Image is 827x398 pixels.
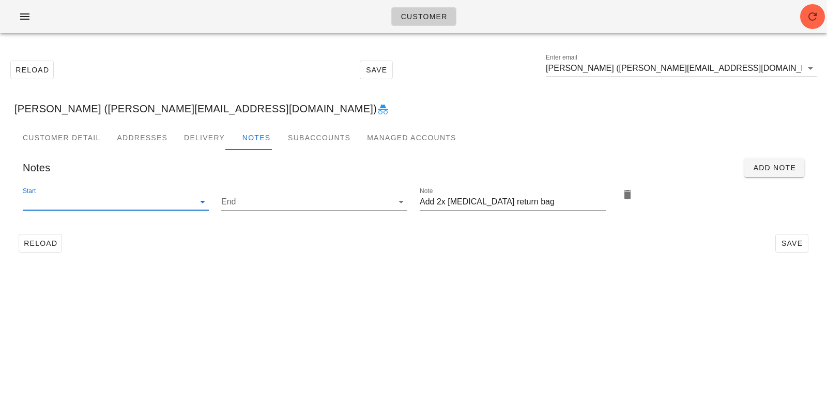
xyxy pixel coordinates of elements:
[280,125,359,150] div: Subaccounts
[23,239,57,247] span: Reload
[400,12,447,21] span: Customer
[14,150,813,185] div: Notes
[19,234,62,253] button: Reload
[420,187,433,195] label: Note
[176,125,233,150] div: Delivery
[753,164,796,172] span: Add Note
[233,125,280,150] div: Notes
[23,187,36,195] label: Start
[109,125,176,150] div: Addresses
[546,54,577,62] label: Enter email
[359,125,464,150] div: Managed Accounts
[780,239,804,247] span: Save
[391,7,456,26] a: Customer
[364,66,388,74] span: Save
[744,158,804,177] button: Add Note
[360,61,393,79] button: Save
[14,125,109,150] div: Customer Detail
[6,92,821,125] div: [PERSON_NAME] ([PERSON_NAME][EMAIL_ADDRESS][DOMAIN_NAME])
[15,66,49,74] span: Reload
[775,234,808,253] button: Save
[10,61,54,79] button: Reload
